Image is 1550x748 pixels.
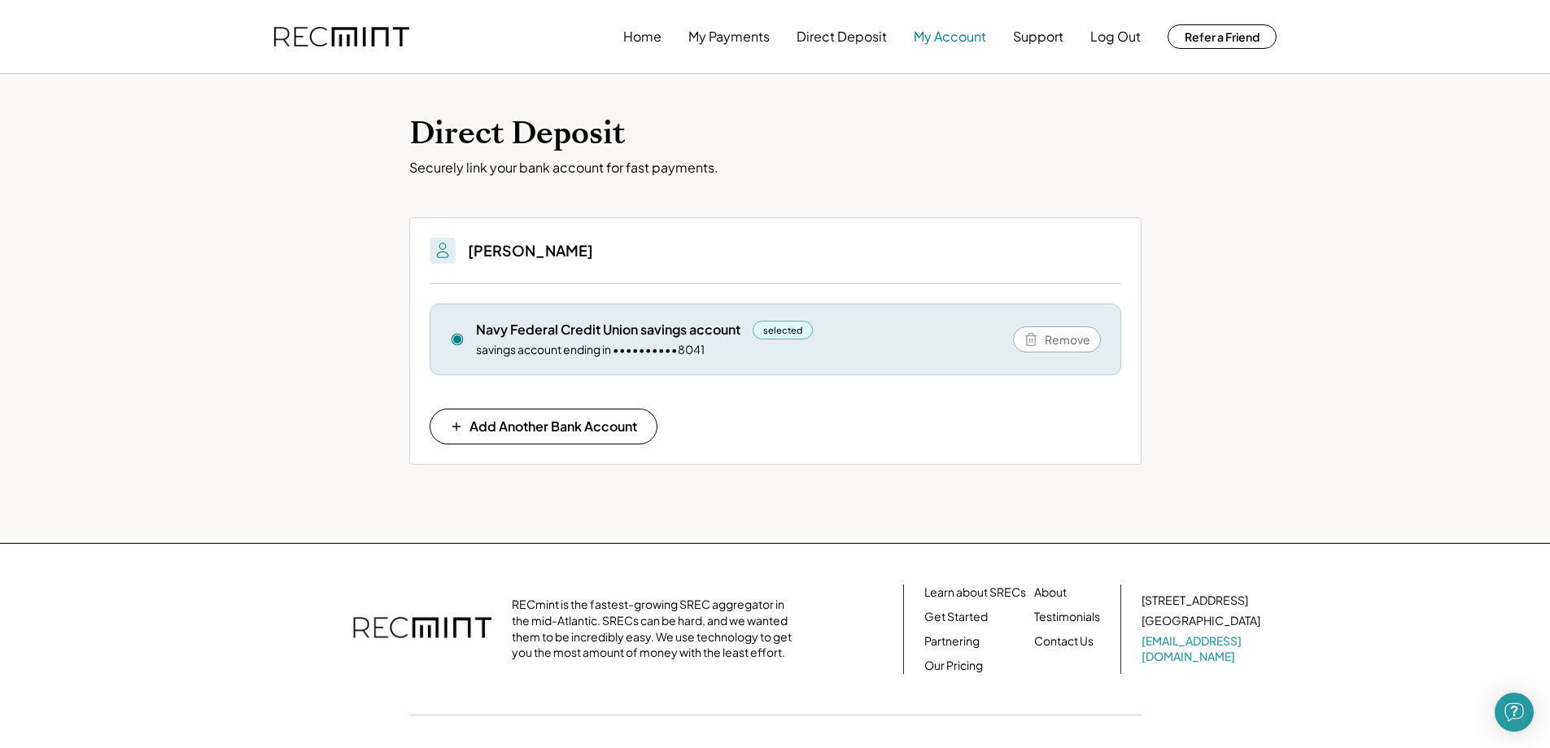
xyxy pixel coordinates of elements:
div: [GEOGRAPHIC_DATA] [1142,613,1260,629]
a: Testimonials [1034,609,1100,625]
a: Learn about SRECs [924,584,1026,601]
button: Home [623,20,661,53]
img: recmint-logotype%403x.png [353,601,491,658]
a: About [1034,584,1067,601]
div: Securely link your bank account for fast payments. [409,160,1142,177]
span: Remove [1045,334,1090,345]
button: Add Another Bank Account [430,409,657,444]
a: [EMAIL_ADDRESS][DOMAIN_NAME] [1142,633,1264,665]
div: savings account ending in ••••••••••8041 [476,342,705,358]
button: Log Out [1090,20,1141,53]
h1: Direct Deposit [409,115,1142,153]
div: Open Intercom Messenger [1495,693,1534,732]
a: Get Started [924,609,988,625]
a: Our Pricing [924,658,983,674]
button: Support [1013,20,1063,53]
span: Add Another Bank Account [469,420,637,433]
div: [STREET_ADDRESS] [1142,593,1248,609]
div: selected [753,321,814,339]
button: My Account [914,20,986,53]
div: Navy Federal Credit Union savings account [476,321,740,339]
img: People.svg [433,241,452,260]
button: Refer a Friend [1168,24,1277,49]
button: My Payments [688,20,770,53]
a: Partnering [924,633,980,650]
button: Direct Deposit [797,20,887,53]
h3: [PERSON_NAME] [468,241,593,260]
img: recmint-logotype%403x.png [274,27,409,47]
div: RECmint is the fastest-growing SREC aggregator in the mid-Atlantic. SRECs can be hard, and we wan... [512,597,801,660]
a: Contact Us [1034,633,1094,650]
button: Remove [1013,326,1101,352]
